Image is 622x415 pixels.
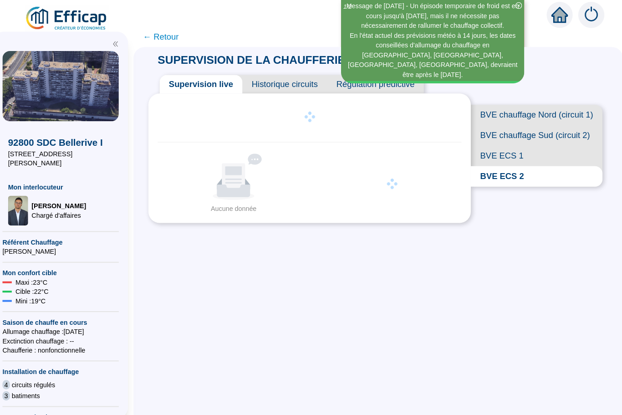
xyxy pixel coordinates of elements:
span: Saison de chauffe en cours [15,311,128,320]
span: SUPERVISION DE LA CHAUFFERIE [158,52,359,65]
span: [PERSON_NAME] [43,197,97,206]
span: Supervision live [168,73,250,92]
i: 1 / 2 [348,3,357,10]
span: BVE ECS 2 [473,163,602,183]
span: batiments [24,383,51,392]
span: Allumage chauffage : [DATE] [15,320,128,329]
span: Installation de chauffage [15,359,128,369]
span: Chargé d'affaires [43,206,97,215]
span: BVE chauffage Nord (circuit 1) [473,102,602,123]
span: home [552,6,568,23]
span: circuits régulés [24,372,66,381]
span: Historique circuits [250,73,332,92]
span: ← Retour [152,30,187,42]
div: Message de [DATE] - Un épisode temporaire de froid est en cours jusqu'à [DATE], mais il ne nécess... [347,1,524,30]
span: Référent Chauffage [15,233,128,242]
span: Exctinction chauffage : -- [15,329,128,338]
span: [STREET_ADDRESS][PERSON_NAME] [20,146,123,164]
span: double-left [122,40,128,46]
span: Cible : 22 °C [27,281,60,290]
img: efficap energie logo [36,5,119,31]
span: BVE ECS 1 [473,143,602,163]
span: Régulation prédictive [332,73,427,92]
div: Aucune donnée [170,200,312,209]
span: close-circle [517,2,523,9]
span: 4 [15,372,22,381]
span: Contexte du site [15,404,128,413]
span: 3 [15,383,22,392]
span: BVE chauffage Sud (circuit 2) [473,123,602,143]
span: Mon interlocuteur [20,179,123,188]
div: En l'état actuel des prévisions météo à 14 jours, les dates conseillées d'allumage du chauffage e... [347,30,524,78]
span: [PERSON_NAME] [15,242,128,251]
img: alerts [578,2,604,27]
img: Chargé d'affaires [20,192,40,221]
span: Mini : 19 °C [27,290,57,299]
span: Chaufferie : non fonctionnelle [15,338,128,348]
span: 92800 SDC Bellerive I [20,133,123,146]
span: Maxi : 23 °C [27,272,59,281]
span: Mon confort cible [15,263,128,272]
